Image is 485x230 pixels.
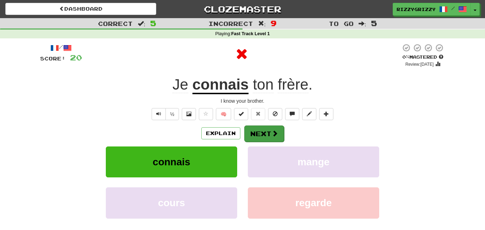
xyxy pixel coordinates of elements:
[216,108,231,120] button: 🧠
[152,108,166,120] button: Play sentence audio (ctl+space)
[253,76,273,93] span: ton
[295,197,332,208] span: regarde
[234,108,248,120] button: Set this sentence to 100% Mastered (alt+m)
[201,127,240,139] button: Explain
[231,31,270,36] strong: Fast Track Level 1
[402,54,409,60] span: 0 %
[5,3,156,15] a: Dashboard
[192,76,249,94] u: connais
[70,53,82,62] span: 20
[248,146,379,177] button: mange
[393,3,471,16] a: Rizzygrizzy /
[258,21,266,27] span: :
[106,146,237,177] button: connais
[153,156,190,167] span: connais
[40,43,82,52] div: /
[371,19,377,27] span: 5
[182,108,196,120] button: Show image (alt+x)
[249,76,312,93] span: .
[173,76,188,93] span: Je
[158,197,185,208] span: cours
[199,108,213,120] button: Favorite sentence (alt+f)
[244,125,284,142] button: Next
[451,6,455,11] span: /
[271,19,277,27] span: 9
[150,19,156,27] span: 5
[40,55,66,61] span: Score:
[251,108,265,120] button: Reset to 0% Mastered (alt+r)
[98,20,133,27] span: Correct
[138,21,146,27] span: :
[40,97,445,105] div: I know your brother.
[359,21,366,27] span: :
[278,76,308,93] span: frère
[405,62,434,67] small: Review: [DATE]
[285,108,299,120] button: Discuss sentence (alt+u)
[248,187,379,218] button: regarde
[150,108,179,120] div: Text-to-speech controls
[165,108,179,120] button: ½
[298,156,329,167] span: mange
[329,20,354,27] span: To go
[167,3,318,15] a: Clozemaster
[106,187,237,218] button: cours
[319,108,333,120] button: Add to collection (alt+a)
[397,6,436,12] span: Rizzygrizzy
[268,108,282,120] button: Ignore sentence (alt+i)
[401,54,445,60] div: Mastered
[208,20,253,27] span: Incorrect
[302,108,316,120] button: Edit sentence (alt+d)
